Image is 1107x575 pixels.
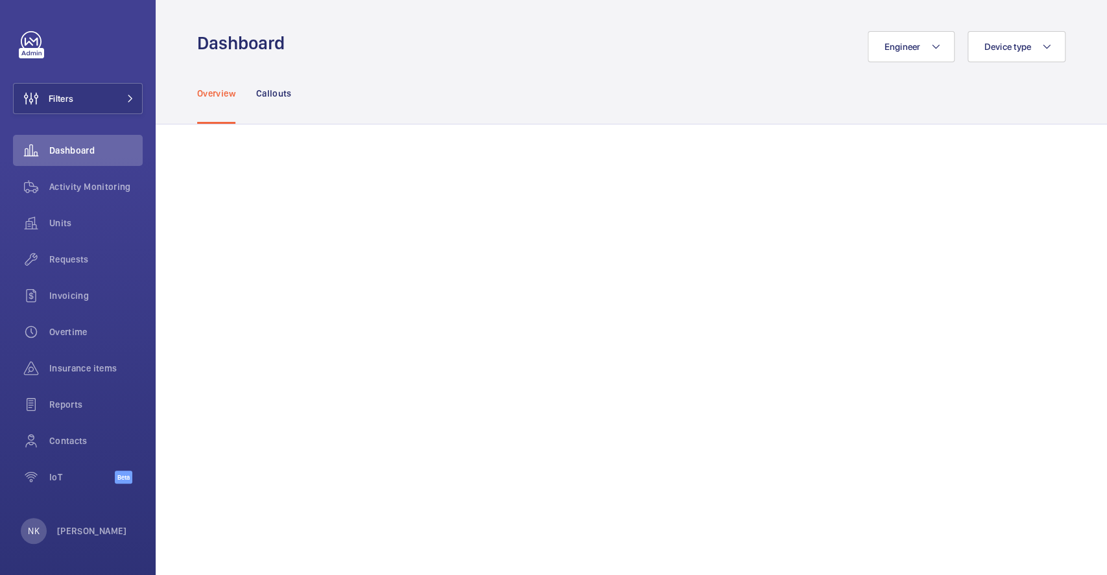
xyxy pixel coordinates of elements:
[49,325,143,338] span: Overtime
[13,83,143,114] button: Filters
[197,87,235,100] p: Overview
[49,434,143,447] span: Contacts
[115,471,132,484] span: Beta
[884,41,920,52] span: Engineer
[28,524,39,537] p: NK
[256,87,292,100] p: Callouts
[49,362,143,375] span: Insurance items
[984,41,1031,52] span: Device type
[49,92,73,105] span: Filters
[868,31,955,62] button: Engineer
[49,217,143,229] span: Units
[49,180,143,193] span: Activity Monitoring
[49,398,143,411] span: Reports
[49,253,143,266] span: Requests
[49,471,115,484] span: IoT
[197,31,292,55] h1: Dashboard
[968,31,1065,62] button: Device type
[49,289,143,302] span: Invoicing
[57,524,127,537] p: [PERSON_NAME]
[49,144,143,157] span: Dashboard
